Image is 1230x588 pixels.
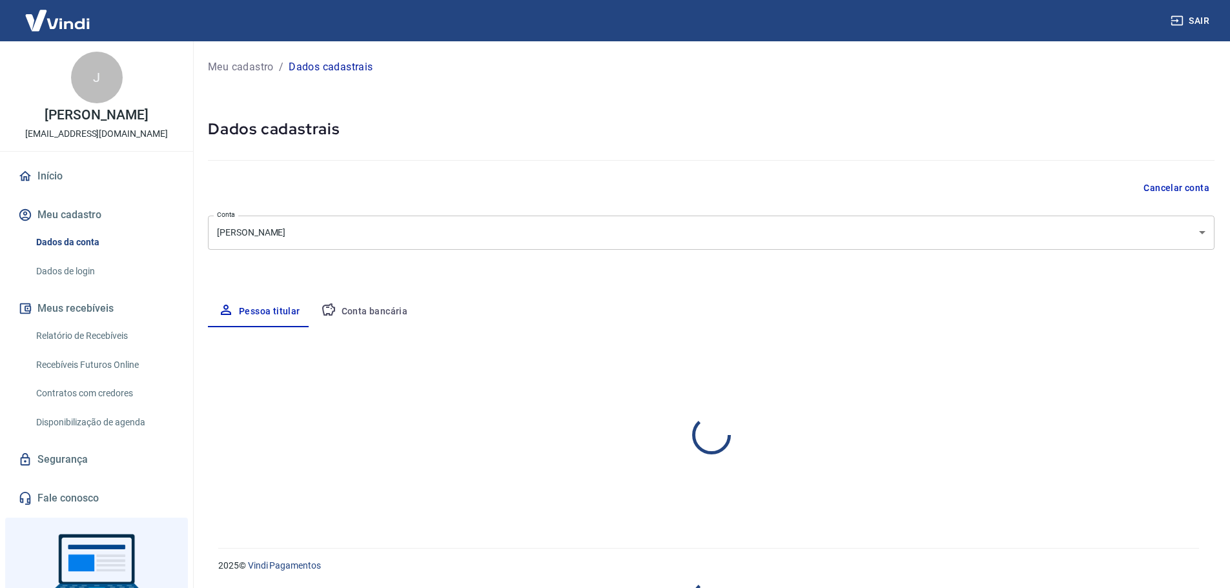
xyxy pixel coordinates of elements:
[31,380,178,407] a: Contratos com credores
[71,52,123,103] div: J
[31,352,178,378] a: Recebíveis Futuros Online
[31,258,178,285] a: Dados de login
[15,484,178,512] a: Fale conosco
[208,119,1215,139] h5: Dados cadastrais
[218,559,1199,573] p: 2025 ©
[1168,9,1215,33] button: Sair
[15,201,178,229] button: Meu cadastro
[289,59,373,75] p: Dados cadastrais
[208,296,311,327] button: Pessoa titular
[31,229,178,256] a: Dados da conta
[15,445,178,474] a: Segurança
[248,560,321,571] a: Vindi Pagamentos
[1138,176,1215,200] button: Cancelar conta
[217,210,235,219] label: Conta
[311,296,418,327] button: Conta bancária
[31,323,178,349] a: Relatório de Recebíveis
[15,294,178,323] button: Meus recebíveis
[31,409,178,436] a: Disponibilização de agenda
[208,216,1215,250] div: [PERSON_NAME]
[279,59,283,75] p: /
[25,127,168,141] p: [EMAIL_ADDRESS][DOMAIN_NAME]
[208,59,274,75] a: Meu cadastro
[15,162,178,190] a: Início
[45,108,148,122] p: [PERSON_NAME]
[15,1,99,40] img: Vindi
